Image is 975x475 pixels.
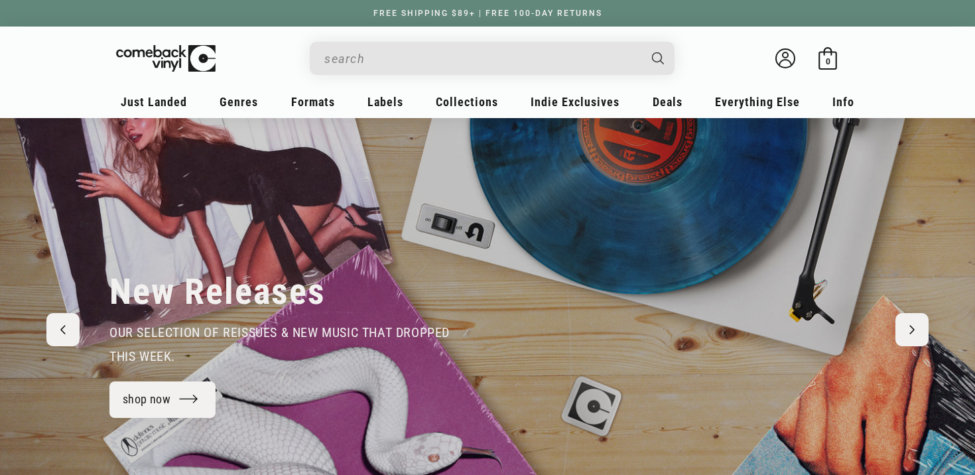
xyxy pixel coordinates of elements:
[895,313,929,346] button: Next slide
[220,95,258,109] span: Genres
[360,9,616,18] a: FREE SHIPPING $89+ | FREE 100-DAY RETURNS
[531,95,619,109] span: Indie Exclusives
[826,56,830,66] span: 0
[653,95,682,109] span: Deals
[436,95,498,109] span: Collections
[367,95,403,109] span: Labels
[641,42,677,75] button: Search
[291,95,335,109] span: Formats
[324,45,639,72] input: search
[832,95,854,109] span: Info
[109,381,216,418] a: shop now
[715,95,800,109] span: Everything Else
[46,313,80,346] button: Previous slide
[109,324,450,364] span: our selection of reissues & new music that dropped this week.
[310,42,675,75] div: Search
[109,270,326,314] h2: New Releases
[121,95,187,109] span: Just Landed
